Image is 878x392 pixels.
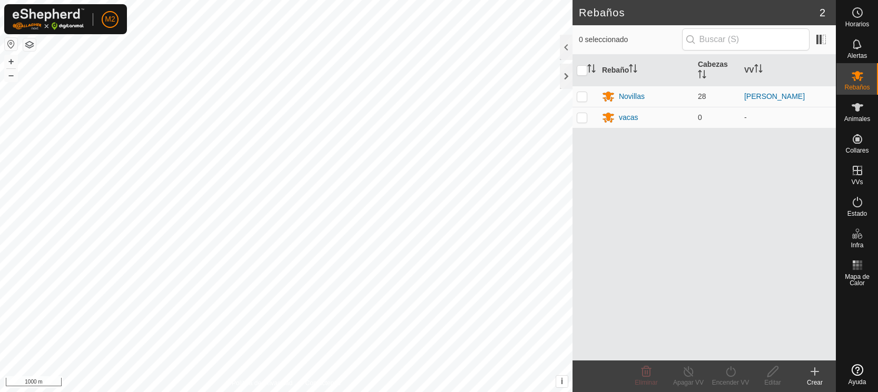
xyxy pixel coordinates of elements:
span: 28 [698,92,706,100]
p-sorticon: Activar para ordenar [698,72,706,80]
button: i [556,376,568,387]
button: Restablecer Mapa [5,38,17,51]
span: Alertas [847,53,867,59]
a: [PERSON_NAME] [744,92,805,100]
button: – [5,69,17,82]
button: Capas del Mapa [23,38,36,51]
p-sorticon: Activar para ordenar [629,66,637,74]
span: Mapa de Calor [839,274,875,286]
p-sorticon: Activar para ordenar [587,66,596,74]
td: - [740,107,836,128]
span: i [561,377,563,386]
a: Política de Privacidad [232,378,292,388]
a: Ayuda [836,360,878,389]
img: Logo Gallagher [13,8,84,30]
div: Apagar VV [667,378,709,387]
a: Contáctenos [305,378,340,388]
div: Editar [752,378,794,387]
span: 0 seleccionado [579,34,682,45]
span: Rebaños [844,84,870,91]
h2: Rebaños [579,6,820,19]
span: 2 [820,5,825,21]
button: + [5,55,17,68]
div: Novillas [619,91,645,102]
th: Cabezas [694,55,740,86]
th: VV [740,55,836,86]
div: Encender VV [709,378,752,387]
p-sorticon: Activar para ordenar [754,66,763,74]
span: Collares [845,147,869,154]
span: Infra [851,242,863,248]
span: Animales [844,116,870,122]
span: Estado [847,210,867,217]
span: 0 [698,113,702,122]
th: Rebaño [598,55,694,86]
span: M2 [105,14,115,25]
span: Ayuda [849,379,866,385]
div: Crear [794,378,836,387]
input: Buscar (S) [682,28,810,51]
span: Horarios [845,21,869,27]
span: VVs [851,179,863,185]
span: Eliminar [635,379,657,386]
div: vacas [619,112,638,123]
